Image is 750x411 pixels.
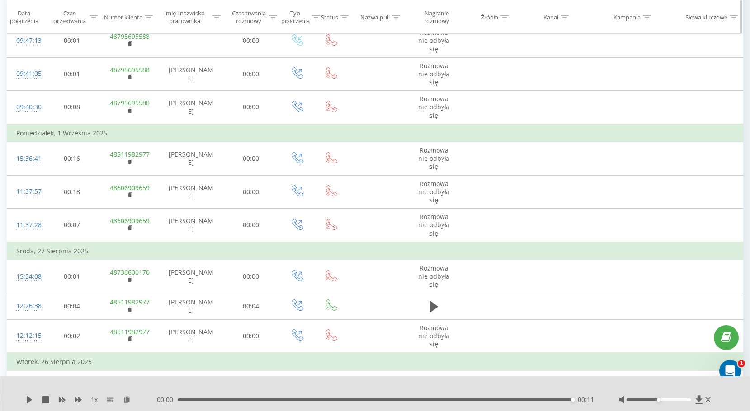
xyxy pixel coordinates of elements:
div: Nagranie rozmowy [415,9,459,25]
div: Nazwa puli [360,13,390,21]
a: 48736600170 [110,268,150,276]
span: 1 x [91,395,98,404]
td: Środa, 27 Sierpnia 2025 [7,242,743,260]
td: [PERSON_NAME] [159,371,223,404]
a: 48795695588 [110,32,150,41]
iframe: Intercom live chat [719,360,741,382]
span: Rozmowa nie odbyła się [418,28,449,53]
a: 48511982977 [110,327,150,336]
span: Rozmowa nie odbyła się [418,179,449,204]
td: Poniedziałek, 1 Września 2025 [7,124,743,142]
span: 00:00 [157,395,178,404]
div: Kampania [613,13,641,21]
td: 00:01 [43,24,100,58]
td: [PERSON_NAME] [159,293,223,319]
td: [PERSON_NAME] [159,319,223,353]
td: 00:00 [223,319,280,353]
td: [PERSON_NAME] [159,142,223,176]
td: 00:04 [223,293,280,319]
a: 48795695588 [110,98,150,107]
td: [PERSON_NAME] [159,175,223,209]
span: Rozmowa nie odbyła się [418,146,449,171]
td: 00:01 [43,371,100,404]
div: Czas oczekiwania [52,9,88,25]
div: Czas trwania rozmowy [231,9,267,25]
div: Accessibility label [657,398,660,402]
div: Źródło [481,13,499,21]
span: Rozmowa nie odbyła się [418,212,449,237]
td: 00:01 [43,57,100,91]
td: 00:02 [43,319,100,353]
span: Rozmowa nie odbyła się [418,264,449,289]
td: [PERSON_NAME] [159,260,223,293]
td: 00:00 [223,371,280,404]
div: Accessibility label [571,398,575,402]
td: 00:18 [43,175,100,209]
td: 00:00 [223,57,280,91]
td: 00:01 [43,260,100,293]
td: 00:08 [43,91,100,124]
div: 11:37:28 [16,216,34,234]
a: 48795695588 [110,65,150,74]
a: 48606909659 [110,216,150,225]
div: 12:12:15 [16,327,34,345]
span: Rozmowa nie odbyła się [418,61,449,86]
td: 00:00 [223,91,280,124]
div: 09:47:13 [16,32,34,50]
div: 09:41:05 [16,65,34,83]
td: 00:16 [43,142,100,176]
td: 00:04 [43,293,100,319]
div: 11:37:57 [16,183,34,201]
span: Rozmowa nie odbyła się [418,94,449,119]
div: Typ połączenia [281,9,310,25]
div: Imię i nazwisko pracownika [159,9,210,25]
div: 12:26:38 [16,297,34,315]
a: 48511982977 [110,298,150,306]
div: 15:54:08 [16,268,34,285]
div: Kanał [543,13,558,21]
a: 48511982977 [110,150,150,159]
span: Rozmowa nie odbyła się [418,323,449,348]
div: Numer klienta [104,13,142,21]
td: 00:00 [223,260,280,293]
td: [PERSON_NAME] [159,91,223,124]
td: 00:00 [223,175,280,209]
td: 00:00 [223,24,280,58]
span: 1 [738,360,745,367]
td: 00:00 [223,209,280,242]
td: 00:00 [223,142,280,176]
span: 00:11 [578,395,594,404]
div: Status [321,13,338,21]
td: [PERSON_NAME] [159,209,223,242]
td: 00:07 [43,209,100,242]
div: 09:40:30 [16,98,34,116]
div: Data połączenia [7,9,41,25]
td: Wtorek, 26 Sierpnia 2025 [7,353,743,371]
a: 48606909659 [110,183,150,192]
div: 15:36:41 [16,150,34,168]
td: [PERSON_NAME] [159,57,223,91]
div: Słowa kluczowe [685,13,727,21]
span: Rozmowa nie odbyła się [418,374,449,399]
